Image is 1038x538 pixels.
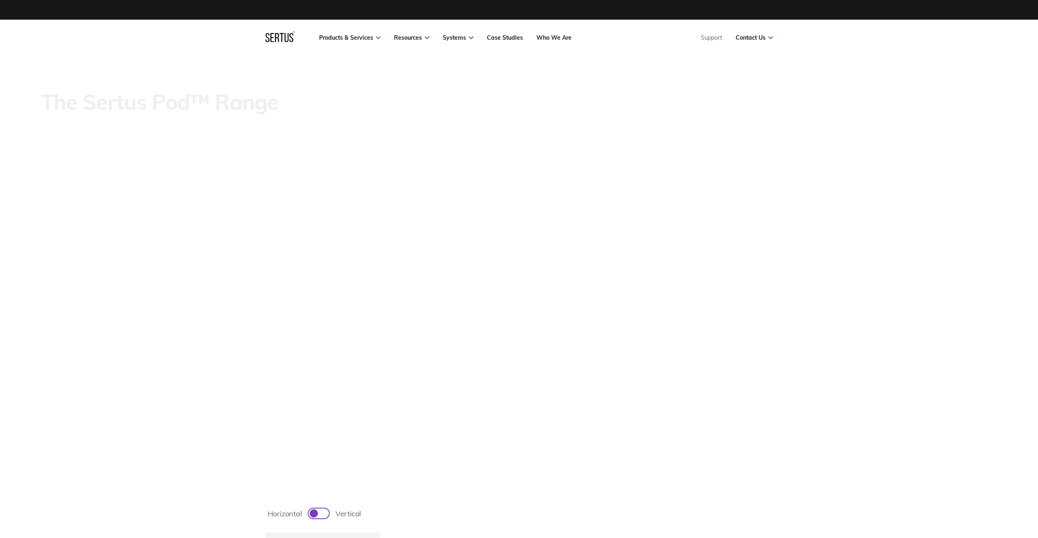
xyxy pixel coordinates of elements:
[394,34,429,41] a: Resources
[736,34,773,41] a: Contact Us
[701,34,722,41] a: Support
[268,509,302,518] span: horizontal
[536,34,572,41] a: Who We Are
[335,509,361,518] span: vertical
[319,34,381,41] a: Products & Services
[443,34,473,41] a: Systems
[41,90,279,113] p: The Sertus Pod™ Range
[487,34,523,41] a: Case Studies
